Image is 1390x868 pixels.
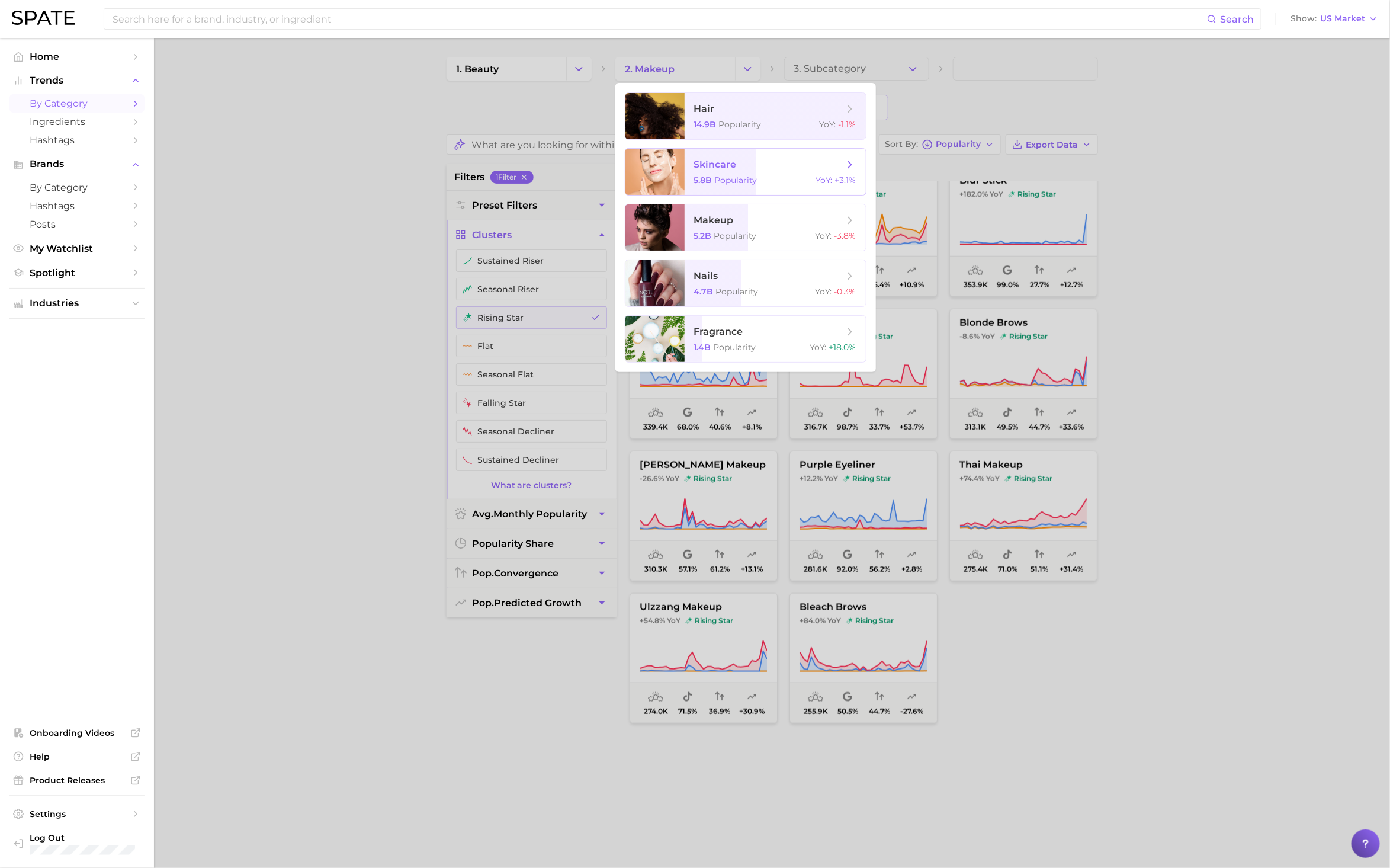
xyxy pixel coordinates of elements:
[694,270,718,281] span: nails
[694,159,737,170] span: skincare
[30,182,124,193] span: by Category
[30,267,124,278] span: Spotlight
[820,119,836,130] span: YoY :
[1288,11,1381,27] button: ShowUS Market
[694,119,717,130] span: 14.9b
[694,342,711,353] span: 1.4b
[694,230,712,241] span: 5.2b
[30,832,135,843] span: Log Out
[30,159,124,169] span: Brands
[1291,15,1317,22] span: Show
[816,175,833,185] span: YoY :
[9,771,145,789] a: Product Releases
[30,98,124,109] span: by Category
[30,219,124,230] span: Posts
[694,286,714,297] span: 4.7b
[816,230,832,241] span: YoY :
[9,178,145,197] a: by Category
[9,94,145,113] a: by Category
[9,113,145,131] a: Ingredients
[9,724,145,742] a: Onboarding Videos
[694,214,734,226] span: makeup
[9,748,145,765] a: Help
[716,286,759,297] span: Popularity
[835,175,856,185] span: +3.1%
[111,9,1207,29] input: Search here for a brand, industry, or ingredient
[9,155,145,173] button: Brands
[30,243,124,254] span: My Watchlist
[1220,14,1254,25] span: Search
[9,829,145,859] a: Log out. Currently logged in with e-mail rorobert@estee.com.
[834,286,856,297] span: -0.3%
[9,805,145,823] a: Settings
[30,728,124,738] span: Onboarding Videos
[9,239,145,258] a: My Watchlist
[30,751,124,762] span: Help
[829,342,856,353] span: +18.0%
[1320,15,1365,22] span: US Market
[615,83,876,372] ul: Change Category
[9,47,145,66] a: Home
[30,75,124,86] span: Trends
[30,775,124,786] span: Product Releases
[810,342,827,353] span: YoY :
[9,264,145,282] a: Spotlight
[834,230,856,241] span: -3.8%
[9,215,145,233] a: Posts
[839,119,856,130] span: -1.1%
[30,134,124,146] span: Hashtags
[694,103,715,114] span: hair
[30,298,124,309] span: Industries
[719,119,762,130] span: Popularity
[30,51,124,62] span: Home
[30,809,124,819] span: Settings
[30,200,124,212] span: Hashtags
[694,175,712,185] span: 5.8b
[9,197,145,215] a: Hashtags
[12,11,75,25] img: SPATE
[714,230,757,241] span: Popularity
[816,286,832,297] span: YoY :
[9,294,145,312] button: Industries
[30,116,124,127] span: Ingredients
[9,131,145,149] a: Hashtags
[9,72,145,89] button: Trends
[714,342,756,353] span: Popularity
[715,175,757,185] span: Popularity
[694,326,743,337] span: fragrance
